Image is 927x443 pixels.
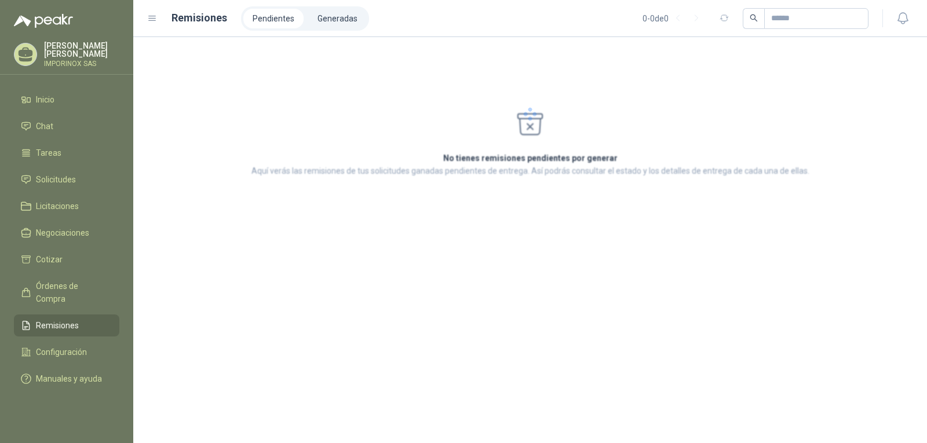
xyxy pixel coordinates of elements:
[750,14,758,22] span: search
[14,89,119,111] a: Inicio
[14,222,119,244] a: Negociaciones
[14,368,119,390] a: Manuales y ayuda
[36,147,61,159] span: Tareas
[36,120,53,133] span: Chat
[14,314,119,336] a: Remisiones
[171,10,227,26] h1: Remisiones
[14,341,119,363] a: Configuración
[243,9,304,28] a: Pendientes
[36,173,76,186] span: Solicitudes
[36,93,54,106] span: Inicio
[14,14,73,28] img: Logo peakr
[14,169,119,191] a: Solicitudes
[44,42,119,58] p: [PERSON_NAME] [PERSON_NAME]
[36,226,89,239] span: Negociaciones
[14,248,119,270] a: Cotizar
[14,275,119,310] a: Órdenes de Compra
[44,60,119,67] p: IMPORINOX SAS
[14,115,119,137] a: Chat
[308,9,367,28] a: Generadas
[36,200,79,213] span: Licitaciones
[36,346,87,358] span: Configuración
[36,253,63,266] span: Cotizar
[643,9,706,28] div: 0 - 0 de 0
[36,280,108,305] span: Órdenes de Compra
[14,195,119,217] a: Licitaciones
[36,319,79,332] span: Remisiones
[36,372,102,385] span: Manuales y ayuda
[14,142,119,164] a: Tareas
